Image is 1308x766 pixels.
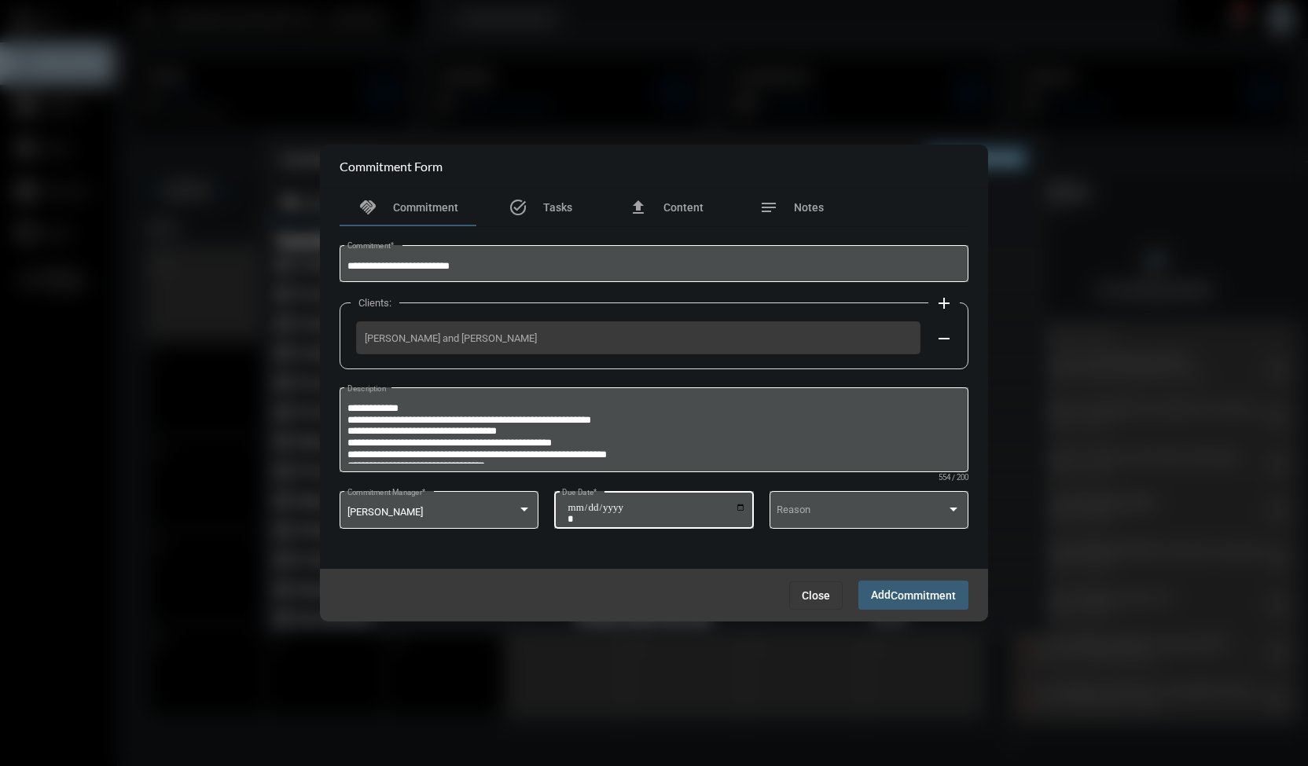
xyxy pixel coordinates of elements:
span: Commitment [891,589,956,602]
span: Content [663,201,704,214]
span: [PERSON_NAME] and [PERSON_NAME] [365,332,912,344]
label: Clients: [351,297,399,309]
mat-icon: remove [935,329,953,348]
mat-hint: 554 / 200 [939,474,968,482]
button: Close [789,581,843,610]
mat-icon: add [935,294,953,313]
mat-icon: notes [759,198,778,217]
span: Close [802,589,830,602]
mat-icon: handshake [358,198,377,217]
span: Add [871,588,956,601]
button: AddCommitment [858,581,968,610]
span: [PERSON_NAME] [347,506,423,518]
span: Commitment [393,201,458,214]
mat-icon: file_upload [629,198,648,217]
span: Notes [794,201,824,214]
mat-icon: task_alt [509,198,527,217]
span: Tasks [543,201,572,214]
h2: Commitment Form [340,159,443,174]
